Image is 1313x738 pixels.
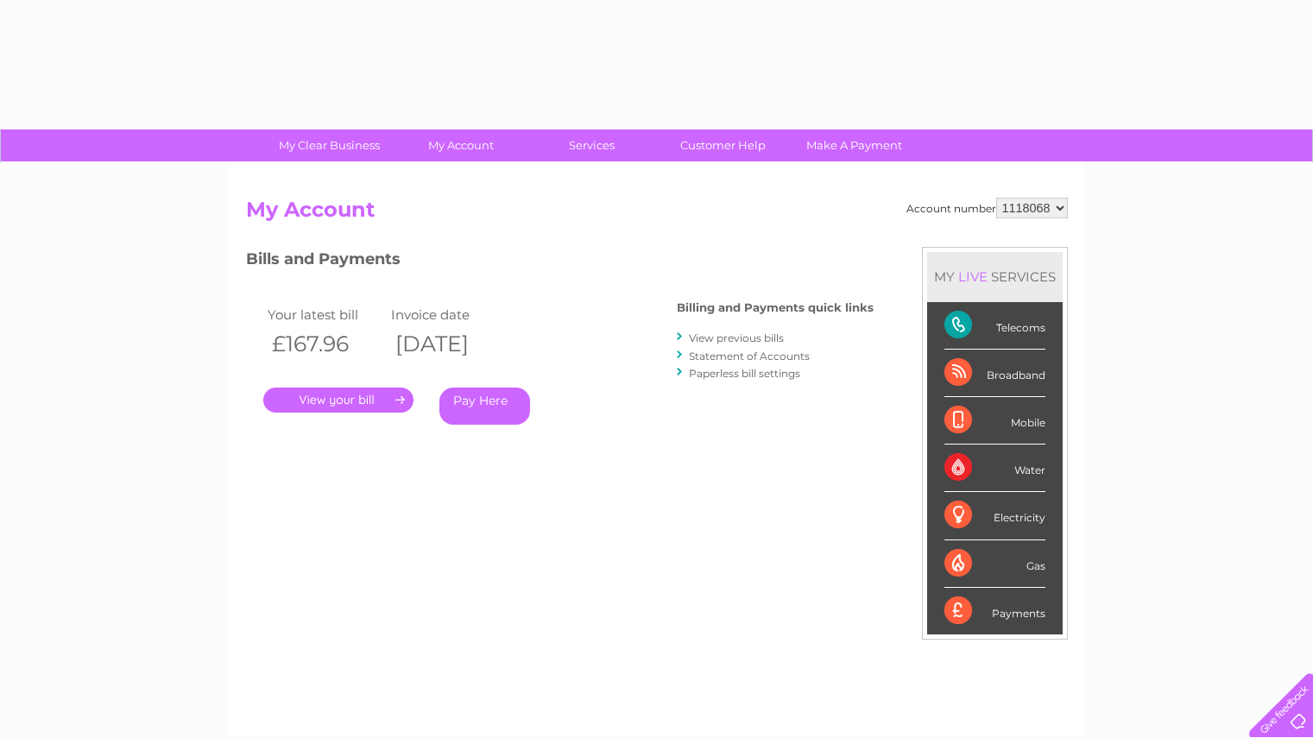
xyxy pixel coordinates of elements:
h4: Billing and Payments quick links [677,301,874,314]
td: Your latest bill [263,303,388,326]
a: Paperless bill settings [689,367,800,380]
h3: Bills and Payments [246,247,874,277]
td: Invoice date [387,303,511,326]
a: Services [521,129,663,161]
a: Make A Payment [783,129,925,161]
div: MY SERVICES [927,252,1063,301]
a: My Clear Business [258,129,401,161]
th: £167.96 [263,326,388,362]
div: Gas [944,540,1045,588]
th: [DATE] [387,326,511,362]
div: Broadband [944,350,1045,397]
a: Statement of Accounts [689,350,810,363]
div: Payments [944,588,1045,634]
a: Customer Help [652,129,794,161]
div: Account number [906,198,1068,218]
div: Water [944,445,1045,492]
div: Mobile [944,397,1045,445]
div: Telecoms [944,302,1045,350]
a: . [263,388,413,413]
a: View previous bills [689,331,784,344]
a: My Account [389,129,532,161]
h2: My Account [246,198,1068,230]
div: LIVE [955,268,991,285]
div: Electricity [944,492,1045,539]
a: Pay Here [439,388,530,425]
